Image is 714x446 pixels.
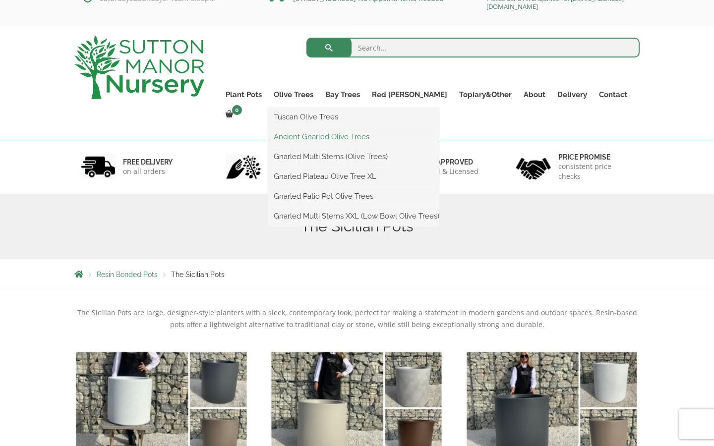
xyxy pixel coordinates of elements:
[268,129,439,144] a: Ancient Gnarled Olive Trees
[268,169,439,184] a: Gnarled Plateau Olive Tree XL
[74,307,640,331] p: The Sicilian Pots are large, designer-style planters with a sleek, contemporary look, perfect for...
[366,88,453,102] a: Red [PERSON_NAME]
[516,152,551,182] img: 4.jpg
[220,108,245,121] a: 0
[123,167,173,176] p: on all orders
[268,149,439,164] a: Gnarled Multi Stems (Olive Trees)
[413,158,478,167] h6: Defra approved
[74,218,640,235] h1: The Sicilian Pots
[97,271,158,279] a: Resin Bonded Pots
[453,88,518,102] a: Topiary&Other
[593,88,633,102] a: Contact
[74,35,204,99] img: logo
[220,88,268,102] a: Plant Pots
[413,167,478,176] p: checked & Licensed
[319,88,366,102] a: Bay Trees
[226,154,261,179] img: 2.jpg
[306,38,640,57] input: Search...
[558,162,634,181] p: consistent price checks
[268,189,439,204] a: Gnarled Patio Pot Olive Trees
[74,270,640,278] nav: Breadcrumbs
[518,88,551,102] a: About
[268,110,439,124] a: Tuscan Olive Trees
[123,158,173,167] h6: FREE DELIVERY
[268,88,319,102] a: Olive Trees
[171,271,225,279] span: The Sicilian Pots
[268,209,439,223] a: Gnarled Multi Stems XXL (Low Bowl Olive Trees)
[558,153,634,162] h6: Price promise
[551,88,593,102] a: Delivery
[232,105,242,115] span: 0
[81,154,116,179] img: 1.jpg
